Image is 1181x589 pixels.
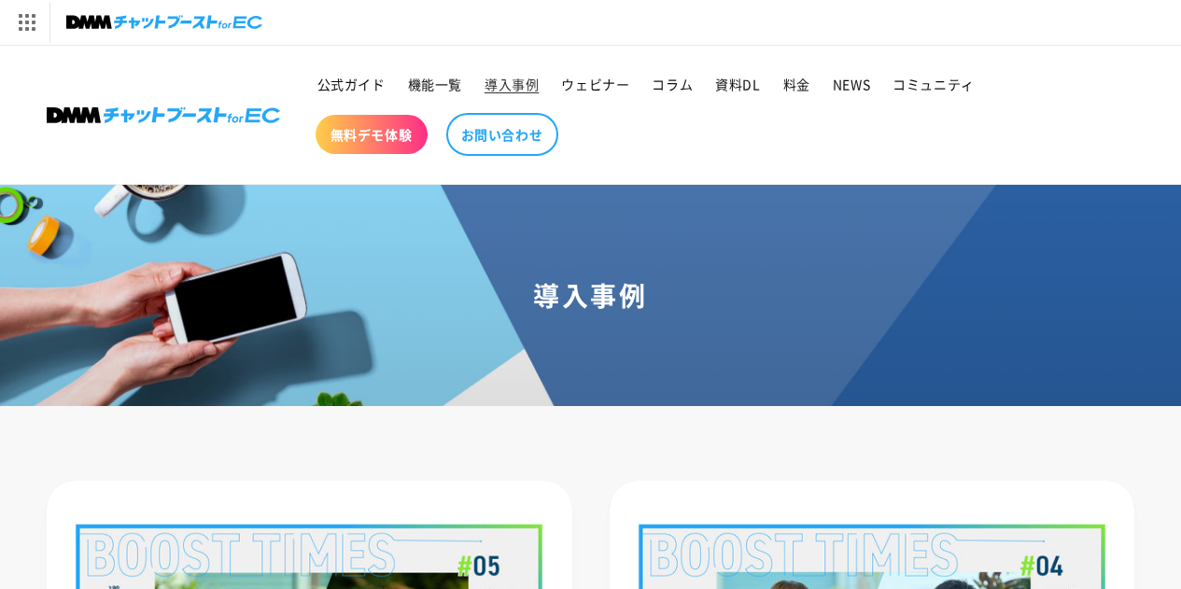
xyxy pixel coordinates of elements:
[881,64,986,104] a: コミュニティ
[330,126,413,143] span: 無料デモ体験
[408,76,462,92] span: 機能一覧
[652,76,693,92] span: コラム
[3,3,49,42] img: サービス
[22,278,1159,312] h1: 導入事例
[704,64,771,104] a: 資料DL
[783,76,810,92] span: 料金
[306,64,397,104] a: 公式ガイド
[561,76,629,92] span: ウェビナー
[893,76,975,92] span: コミュニティ
[473,64,550,104] a: 導入事例
[822,64,881,104] a: NEWS
[47,107,280,123] img: 株式会社DMM Boost
[397,64,473,104] a: 機能一覧
[833,76,870,92] span: NEWS
[550,64,640,104] a: ウェビナー
[772,64,822,104] a: 料金
[715,76,760,92] span: 資料DL
[317,76,386,92] span: 公式ガイド
[66,9,262,35] img: チャットブーストforEC
[485,76,539,92] span: 導入事例
[316,115,428,154] a: 無料デモ体験
[640,64,704,104] a: コラム
[446,113,558,156] a: お問い合わせ
[461,126,543,143] span: お問い合わせ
